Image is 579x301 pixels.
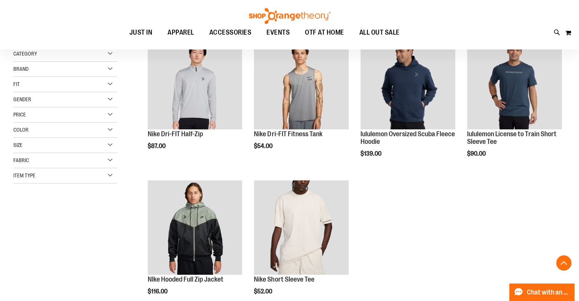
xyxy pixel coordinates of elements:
span: Size [13,142,22,148]
a: NIke Hooded Full Zip Jacket [148,180,242,276]
div: Brand [13,62,117,77]
button: Chat with an Expert [509,283,575,301]
img: NIke Hooded Full Zip Jacket [148,180,242,275]
a: Nike Dri-FIT Half-Zip [148,130,203,138]
a: Nike Short Sleeve Tee [254,180,349,276]
span: Gender [13,96,31,102]
div: product [250,31,353,169]
span: Fabric [13,157,29,163]
a: lululemon Oversized Scuba Fleece Hoodie [360,130,455,145]
a: NIke Hooded Full Zip Jacket [148,276,223,283]
span: Category [13,51,37,57]
span: $139.00 [360,150,383,157]
button: Back To Top [556,255,571,271]
div: product [463,31,566,176]
img: Nike Dri-FIT Fitness Tank [254,35,349,129]
div: product [144,31,246,169]
span: Price [13,111,26,118]
div: Color [13,123,117,138]
span: JUST IN [129,24,153,41]
a: lululemon License to Train Short Sleeve Tee [467,35,562,131]
a: Nike Dri-FIT Fitness Tank [254,35,349,131]
span: $116.00 [148,288,169,295]
div: Gender [13,92,117,107]
img: Shop Orangetheory [248,8,332,24]
a: Nike Dri-FIT Fitness Tank [254,130,322,138]
span: ALL OUT SALE [359,24,400,41]
a: Nike Dri-FIT Half-Zip [148,35,242,131]
div: Category [13,46,117,62]
span: $52.00 [254,288,273,295]
span: $90.00 [467,150,487,157]
span: ACCESSORIES [209,24,252,41]
span: APPAREL [167,24,194,41]
div: Fabric [13,153,117,168]
div: product [357,31,459,176]
span: Brand [13,66,29,72]
span: Fit [13,81,20,87]
div: Item Type [13,168,117,183]
img: Nike Dri-FIT Half-Zip [148,35,242,129]
span: Color [13,127,29,133]
div: Size [13,138,117,153]
span: $54.00 [254,143,274,150]
span: Chat with an Expert [527,289,570,296]
span: EVENTS [266,24,290,41]
img: lululemon License to Train Short Sleeve Tee [467,35,562,129]
span: OTF AT HOME [305,24,344,41]
span: $87.00 [148,143,167,150]
img: lululemon Oversized Scuba Fleece Hoodie [360,35,455,129]
a: lululemon License to Train Short Sleeve Tee [467,130,557,145]
img: Nike Short Sleeve Tee [254,180,349,275]
div: Price [13,107,117,123]
span: Item Type [13,172,35,178]
div: Fit [13,77,117,92]
a: lululemon Oversized Scuba Fleece Hoodie [360,35,455,131]
a: Nike Short Sleeve Tee [254,276,314,283]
